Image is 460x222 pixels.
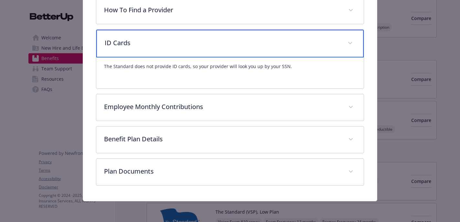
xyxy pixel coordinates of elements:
[104,5,340,15] p: How To Find a Provider
[96,126,363,153] div: Benefit Plan Details
[96,159,363,185] div: Plan Documents
[96,94,363,121] div: Employee Monthly Contributions
[96,57,363,88] div: ID Cards
[96,30,363,57] div: ID Cards
[105,38,340,48] p: ID Cards
[104,102,340,112] p: Employee Monthly Contributions
[104,134,340,144] p: Benefit Plan Details
[104,166,340,176] p: Plan Documents
[104,63,356,70] p: The Standard does not provide ID cards, so your provider will look you up by your SSN.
